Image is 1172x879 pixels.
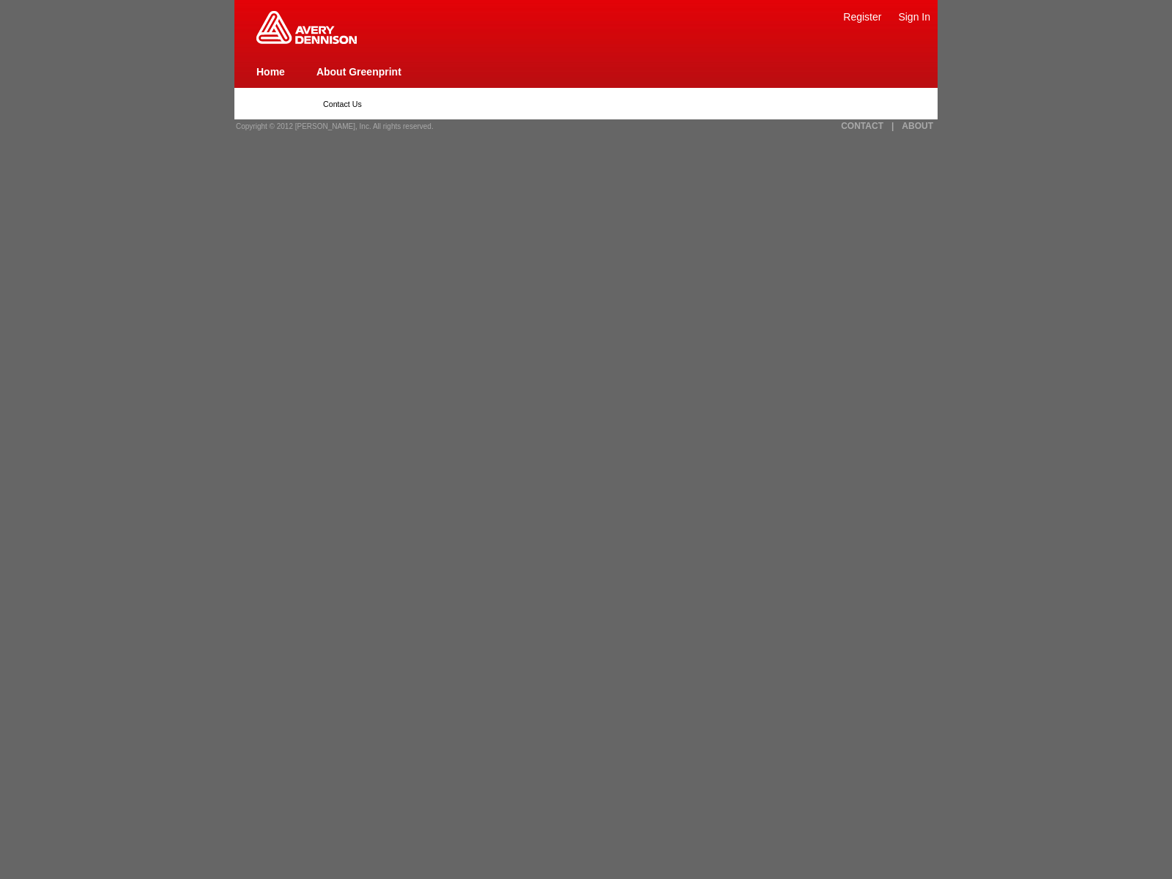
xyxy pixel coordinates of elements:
a: CONTACT [841,121,883,131]
a: About Greenprint [316,66,401,78]
a: Register [843,11,881,23]
a: ABOUT [902,121,933,131]
span: Copyright © 2012 [PERSON_NAME], Inc. All rights reserved. [236,122,434,130]
a: | [891,121,894,131]
a: Greenprint [256,37,357,45]
img: Home [256,11,357,44]
p: Contact Us [323,100,849,108]
a: Home [256,66,285,78]
a: Sign In [898,11,930,23]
